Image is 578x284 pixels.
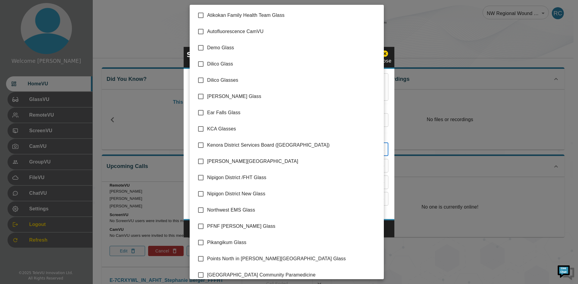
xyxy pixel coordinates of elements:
[207,93,379,100] span: [PERSON_NAME] Glass
[207,125,379,133] span: KCA Glasses
[207,12,379,19] span: Atikokan Family Health Team Glass
[207,271,379,279] span: [GEOGRAPHIC_DATA] Community Paramedicine
[207,174,379,181] span: Nipigon District /FHT Glass
[99,3,113,17] div: Minimize live chat window
[207,142,379,149] span: Kenora District Services Board ([GEOGRAPHIC_DATA])
[207,44,379,51] span: Demo Glass
[557,263,575,281] img: Chat Widget
[207,190,379,197] span: Nipigon District New Glass
[3,164,115,185] textarea: Type your message and hit 'Enter'
[207,77,379,84] span: Dilico Glasses
[207,158,379,165] span: [PERSON_NAME][GEOGRAPHIC_DATA]
[10,28,25,43] img: d_736959983_company_1615157101543_736959983
[207,206,379,214] span: Northwest EMS Glass
[207,60,379,68] span: Dilico Glass
[207,223,379,230] span: PFNF [PERSON_NAME] Glass
[35,76,83,136] span: We're online!
[207,239,379,246] span: Pikangikum Glass
[207,28,379,35] span: Autofluorescence CamVU
[207,109,379,116] span: Ear Falls Glass
[207,255,379,262] span: Points North in [PERSON_NAME][GEOGRAPHIC_DATA] Glass
[31,32,101,39] div: Chat with us now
